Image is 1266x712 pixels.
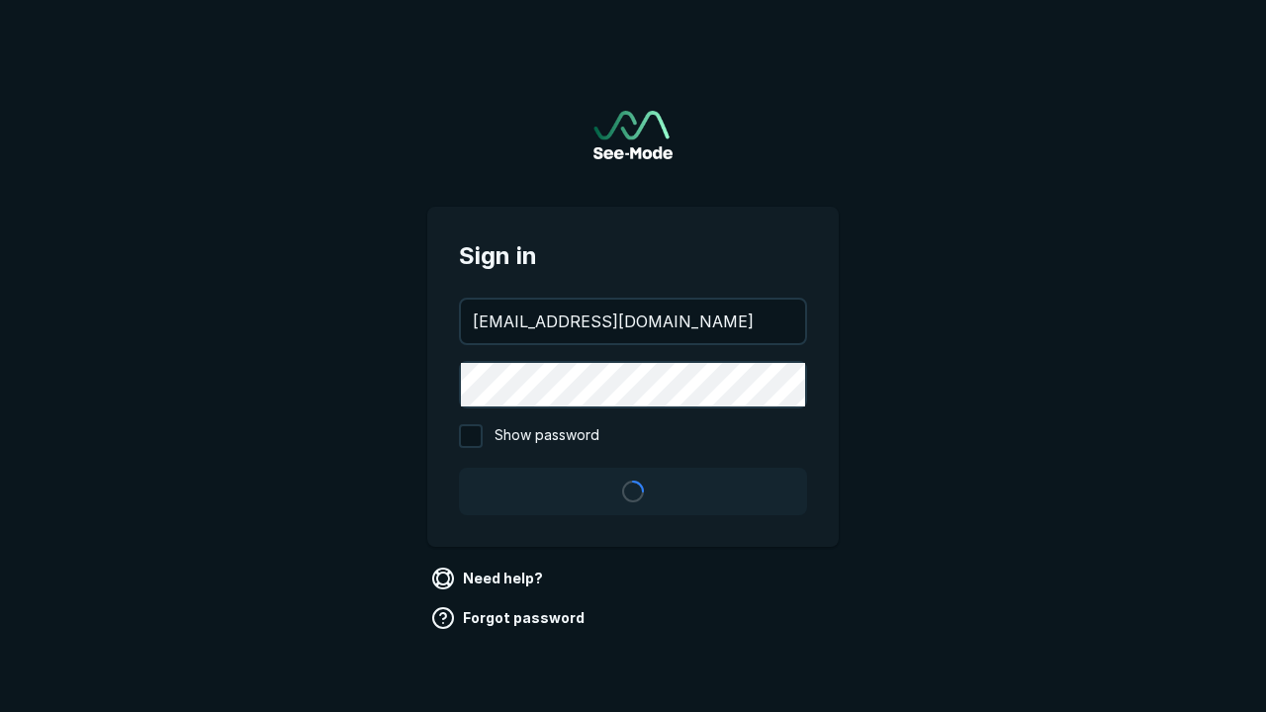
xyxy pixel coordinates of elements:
a: Go to sign in [593,111,673,159]
a: Forgot password [427,602,592,634]
a: Need help? [427,563,551,594]
span: Show password [495,424,599,448]
img: See-Mode Logo [593,111,673,159]
input: your@email.com [461,300,805,343]
span: Sign in [459,238,807,274]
